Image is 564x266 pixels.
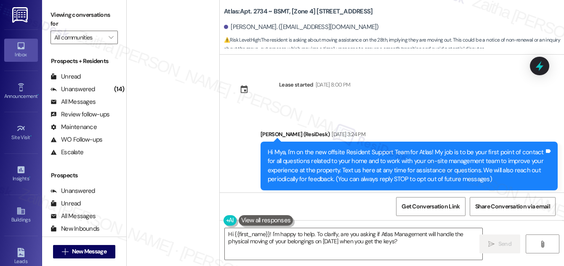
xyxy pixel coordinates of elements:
[51,199,81,208] div: Unread
[314,80,351,89] div: [DATE] 8:00 PM
[224,37,260,43] strong: ⚠️ Risk Level: High
[225,228,482,260] textarea: Hi {{first_name}}! I'm happy to help. To clarify, are you asking if Atlas Management will handle ...
[51,135,102,144] div: WO Follow-ups
[224,36,564,54] span: : The resident is asking about moving assistance on the 28th, implying they are moving out. This ...
[4,163,38,185] a: Insights •
[53,245,115,258] button: New Message
[42,171,126,180] div: Prospects
[109,34,113,41] i: 
[51,212,96,221] div: All Messages
[51,148,83,157] div: Escalate
[268,148,544,184] div: Hi Mya, I'm on the new offsite Resident Support Team for Atlas! My job is to be your first point ...
[479,234,520,253] button: Send
[37,92,39,98] span: •
[261,130,558,142] div: [PERSON_NAME] (ResiDesk)
[51,85,95,94] div: Unanswered
[4,39,38,61] a: Inbox
[539,241,545,248] i: 
[488,241,495,248] i: 
[51,72,81,81] div: Unread
[112,83,126,96] div: (14)
[54,31,104,44] input: All communities
[51,224,99,233] div: New Inbounds
[12,7,29,23] img: ResiDesk Logo
[470,197,556,216] button: Share Conversation via email
[261,190,558,203] div: Tagged as:
[4,121,38,144] a: Site Visit •
[402,202,460,211] span: Get Conversation Link
[42,57,126,66] div: Prospects + Residents
[330,130,365,139] div: [DATE] 3:24 PM
[51,110,109,119] div: Review follow-ups
[475,202,550,211] span: Share Conversation via email
[279,80,314,89] div: Lease started
[51,123,97,132] div: Maintenance
[29,174,30,180] span: •
[498,240,511,248] span: Send
[30,133,32,139] span: •
[51,97,96,106] div: All Messages
[224,23,379,32] div: [PERSON_NAME]. ([EMAIL_ADDRESS][DOMAIN_NAME])
[72,247,106,256] span: New Message
[396,197,465,216] button: Get Conversation Link
[51,187,95,195] div: Unanswered
[4,204,38,226] a: Buildings
[224,7,372,16] b: Atlas: Apt. 2734 ~ BSMT, [Zone 4] [STREET_ADDRESS]
[51,8,118,31] label: Viewing conversations for
[62,248,68,255] i: 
